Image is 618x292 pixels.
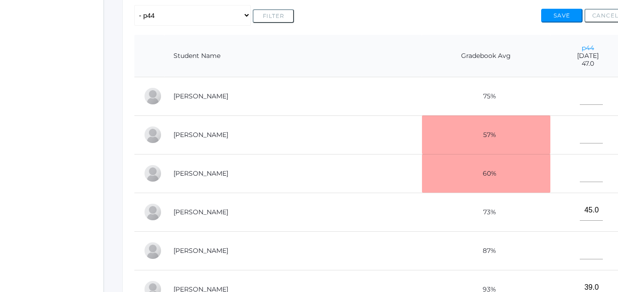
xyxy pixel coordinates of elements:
[164,35,422,77] th: Student Name
[144,164,162,183] div: Eva Carr
[144,126,162,144] div: Gabby Brozek
[173,208,228,216] a: [PERSON_NAME]
[422,77,550,115] td: 75%
[173,92,228,100] a: [PERSON_NAME]
[560,60,617,68] span: 47.0
[422,231,550,270] td: 87%
[560,52,617,60] span: [DATE]
[422,154,550,193] td: 60%
[422,115,550,154] td: 57%
[144,241,162,260] div: Rachel Hayton
[144,203,162,221] div: Chase Farnes
[144,87,162,105] div: Josey Baker
[173,169,228,177] a: [PERSON_NAME]
[541,9,583,23] button: Save
[422,35,550,77] th: Gradebook Avg
[582,44,594,52] a: p44
[173,246,228,255] a: [PERSON_NAME]
[422,193,550,231] td: 73%
[253,9,294,23] button: Filter
[173,131,228,139] a: [PERSON_NAME]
